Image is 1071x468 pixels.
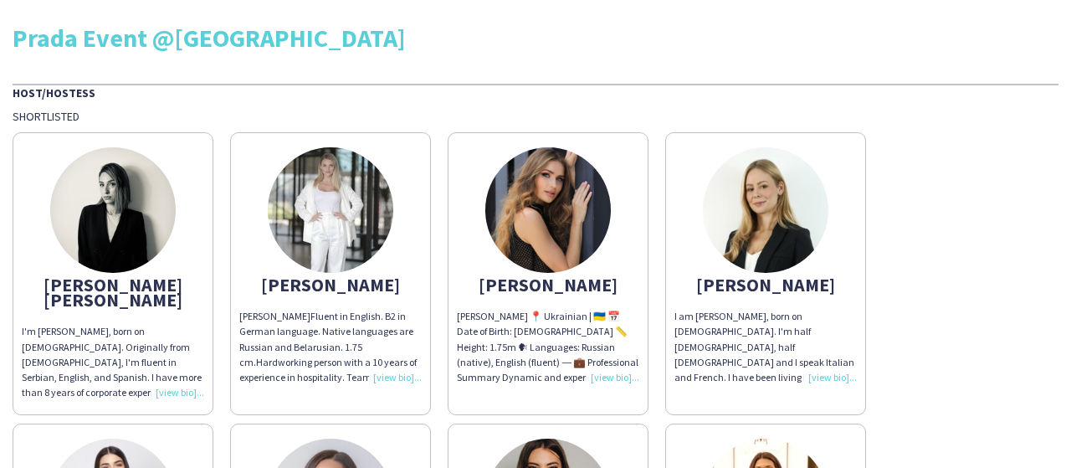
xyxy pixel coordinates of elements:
img: thumb-651c72e869b8b.jpeg [50,147,176,273]
span: Fluent in English. B2 in German language. Native languages are Russian and Belarusian. 1.75 cm. [239,310,413,368]
div: Shortlisted [13,109,1058,124]
img: thumb-66672dfbc5147.jpeg [268,147,393,273]
div: [PERSON_NAME] [457,277,639,292]
img: thumb-68a42ce4d990e.jpeg [703,147,828,273]
div: I'm [PERSON_NAME], born on [DEMOGRAPHIC_DATA]. Originally from [DEMOGRAPHIC_DATA], I'm fluent in ... [22,324,204,400]
img: thumb-16475042836232eb9b597b1.jpeg [485,147,611,273]
div: Prada Event @[GEOGRAPHIC_DATA] [13,25,1058,50]
div: [PERSON_NAME] [239,277,422,292]
div: [PERSON_NAME] [PERSON_NAME] [22,277,204,307]
span: [PERSON_NAME] [239,310,310,322]
div: [PERSON_NAME] [674,277,857,292]
div: I am [PERSON_NAME], born on [DEMOGRAPHIC_DATA]. I'm half [DEMOGRAPHIC_DATA], half [DEMOGRAPHIC_DA... [674,309,857,385]
div: Host/Hostess [13,84,1058,100]
div: [PERSON_NAME] 📍 Ukrainian | 🇺🇦 📅 Date of Birth: [DEMOGRAPHIC_DATA] 📏 Height: 1.75m 🗣 Languages: R... [457,309,639,385]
